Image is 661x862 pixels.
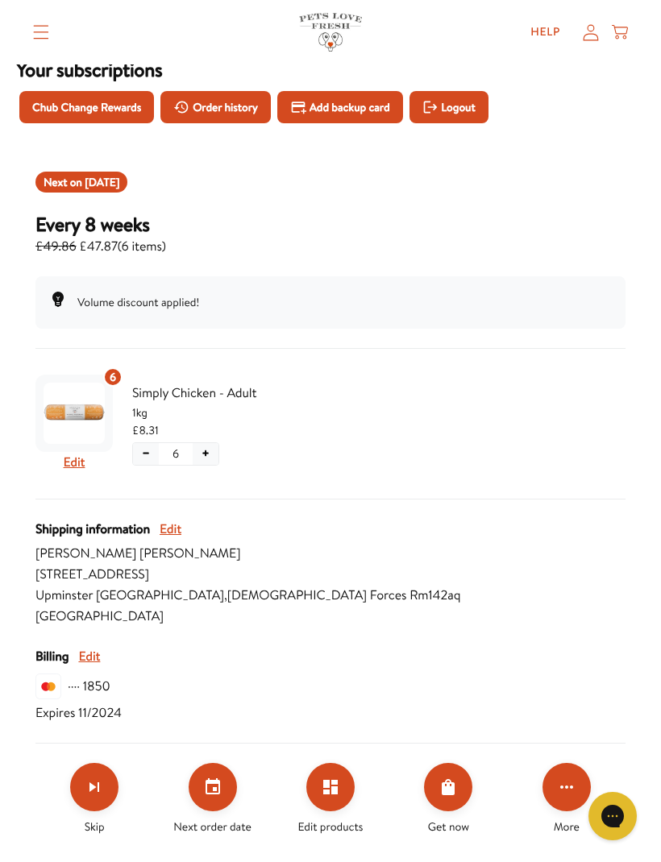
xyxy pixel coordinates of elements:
span: Expires 11/2024 [35,702,122,723]
button: Increase quantity [193,443,218,465]
span: Logout [441,98,475,116]
div: Shipment 2025-10-16T14:47:24.226+00:00 [35,172,127,193]
span: More [554,818,580,835]
span: Billing [35,646,69,667]
h3: Your subscriptions [16,57,645,81]
div: 6 units of item: Simply Chicken - Adult [103,367,123,387]
span: Chub Change Rewards [32,98,141,116]
button: Edit [78,646,100,667]
h3: Every 8 weeks [35,212,166,236]
button: Skip subscription [70,763,118,811]
span: £47.87 ( 6 items ) [35,236,166,257]
button: Edit products [306,763,355,811]
span: Edit products [297,818,363,835]
summary: Translation missing: en.sections.header.menu [20,12,62,52]
span: 6 [173,445,179,462]
button: Order Now [424,763,472,811]
button: Click for more options [543,763,591,811]
span: Volume discount applied! [77,294,199,310]
span: [STREET_ADDRESS] [35,564,626,585]
div: Subscription product: Simply Chicken - Adult [35,368,318,479]
button: Set your next order date [189,763,237,811]
button: Order history [160,91,271,123]
span: Add backup card [310,98,390,116]
button: Add backup card [277,91,403,123]
button: Edit [160,519,181,540]
img: Pets Love Fresh [299,13,362,51]
span: Simply Chicken - Adult [132,383,318,404]
span: Order history [193,98,258,116]
button: Chub Change Rewards [19,91,154,123]
a: Help [518,16,573,48]
span: Get now [428,818,469,835]
span: 1kg [132,404,318,421]
span: 6 [110,368,116,386]
div: Make changes for subscription [35,763,626,835]
iframe: Gorgias live chat messenger [580,786,645,846]
span: Next on [44,174,119,190]
img: Simply Chicken - Adult [44,383,105,444]
span: Shipping information [35,519,150,540]
button: Logout [409,91,488,123]
div: Subscription for 6 items with cost £47.87. Renews Every 8 weeks [35,212,626,257]
span: [GEOGRAPHIC_DATA] [35,606,626,627]
span: Oct 16, 2025 (Europe/London) [85,174,119,190]
span: ···· 1850 [68,676,110,697]
button: Decrease quantity [133,443,159,465]
span: Skip [85,818,105,835]
span: Next order date [173,818,252,835]
s: £49.86 [35,238,77,255]
button: Edit [64,452,85,473]
span: £8.31 [132,421,159,439]
span: Upminster [GEOGRAPHIC_DATA] , [DEMOGRAPHIC_DATA] Forces Rm142aq [35,585,626,606]
img: svg%3E [35,673,61,699]
span: [PERSON_NAME] [PERSON_NAME] [35,543,626,564]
